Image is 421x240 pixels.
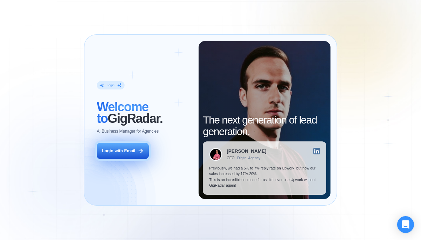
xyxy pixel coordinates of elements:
[97,143,149,159] button: Login with Email
[203,114,326,137] h2: The next generation of lead generation.
[102,148,135,154] div: Login with Email
[97,128,159,134] p: AI Business Manager for Agencies
[97,101,192,124] h2: ‍ GigRadar.
[227,156,234,160] div: CEO
[97,100,148,126] span: Welcome to
[107,83,114,87] div: Login
[237,156,260,160] div: Digital Agency
[397,216,414,233] div: Open Intercom Messenger
[227,149,266,154] div: [PERSON_NAME]
[209,165,320,188] p: Previously, we had a 5% to 7% reply rate on Upwork, but now our sales increased by 17%-20%. This ...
